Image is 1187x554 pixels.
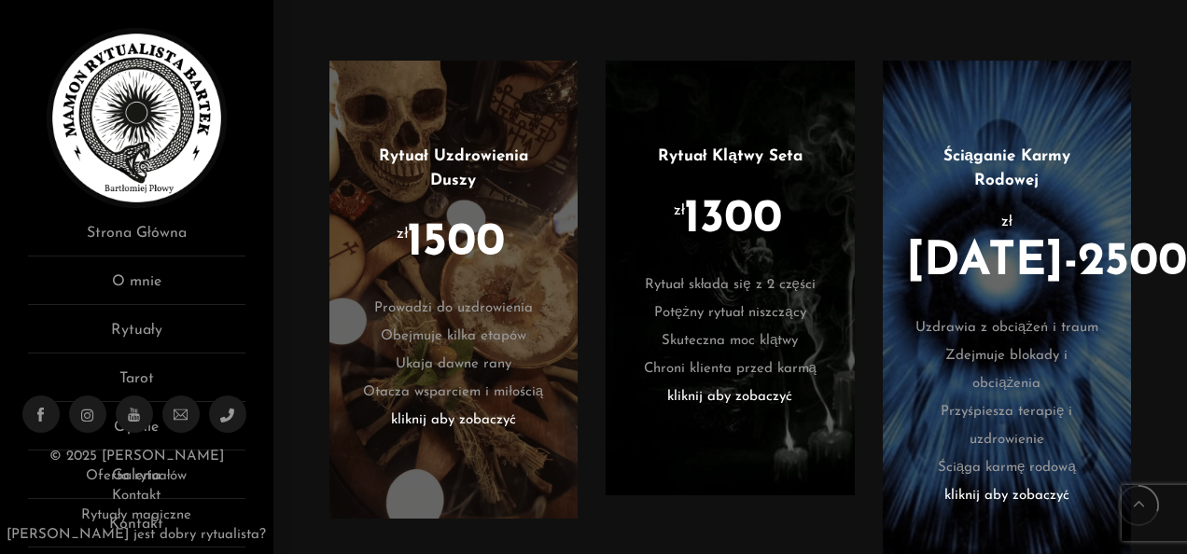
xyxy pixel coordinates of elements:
a: Rytuał Klątwy Seta [658,148,803,164]
li: Obejmuje kilka etapów [357,323,550,351]
li: Uzdrawia z obciążeń i traum [911,314,1103,342]
sup: zł [397,226,408,242]
li: Przyśpiesza terapię i uzdrowienie [911,398,1103,454]
li: Ukaja dawne rany [357,351,550,379]
li: Ściąga karmę rodową [911,454,1103,482]
li: kliknij aby zobaczyć [911,482,1103,510]
a: O mnie [28,270,245,305]
li: Chroni klienta przed karmą [634,355,826,383]
span: 1500 [407,220,505,267]
sup: zł [674,202,685,218]
sup: zł [1001,214,1012,229]
a: Ściąganie Karmy Rodowej [943,148,1070,188]
li: kliknij aby zobaczyć [634,383,826,411]
a: Rytuał Uzdrowienia Duszy [379,148,528,188]
span: [DATE]-2500 [906,240,1187,286]
li: Prowadzi do uzdrowienia [357,295,550,323]
img: Rytualista Bartek [47,28,227,208]
a: Strona Główna [28,222,245,256]
a: Oferta rytuałów [86,469,187,483]
a: [PERSON_NAME] jest dobry rytualista? [7,528,266,542]
li: Potężny rytuał niszczący [634,299,826,327]
li: Zdejmuje blokady i obciążenia [911,342,1103,398]
li: Rytuał składa się z 2 części [634,271,826,299]
a: Kontakt [112,489,161,503]
a: Rytuały magiczne [81,508,191,522]
a: Rytuały [28,319,245,353]
li: Skuteczna moc klątwy [634,327,826,355]
li: kliknij aby zobaczyć [357,407,550,435]
span: 1300 [684,197,782,243]
li: Otacza wsparciem i miłością [357,379,550,407]
a: Tarot [28,367,245,402]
